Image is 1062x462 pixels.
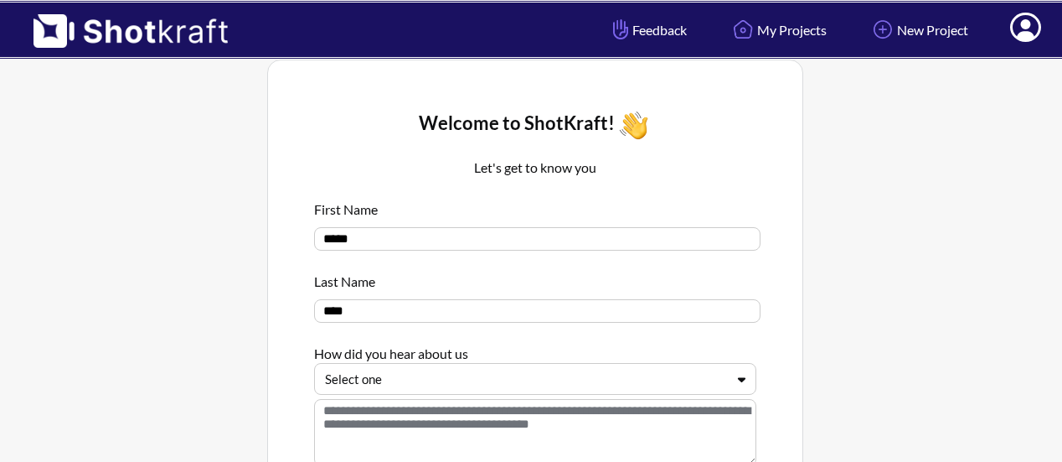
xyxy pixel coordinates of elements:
img: Home Icon [729,15,757,44]
div: Last Name [314,263,756,291]
img: Add Icon [869,15,897,44]
img: Hand Icon [609,15,632,44]
div: Welcome to ShotKraft! [314,106,756,144]
img: Wave Icon [615,106,652,144]
div: First Name [314,191,756,219]
p: Let's get to know you [314,158,756,178]
a: My Projects [716,8,839,52]
span: Feedback [609,20,687,39]
div: How did you hear about us [314,335,756,363]
a: New Project [856,8,981,52]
